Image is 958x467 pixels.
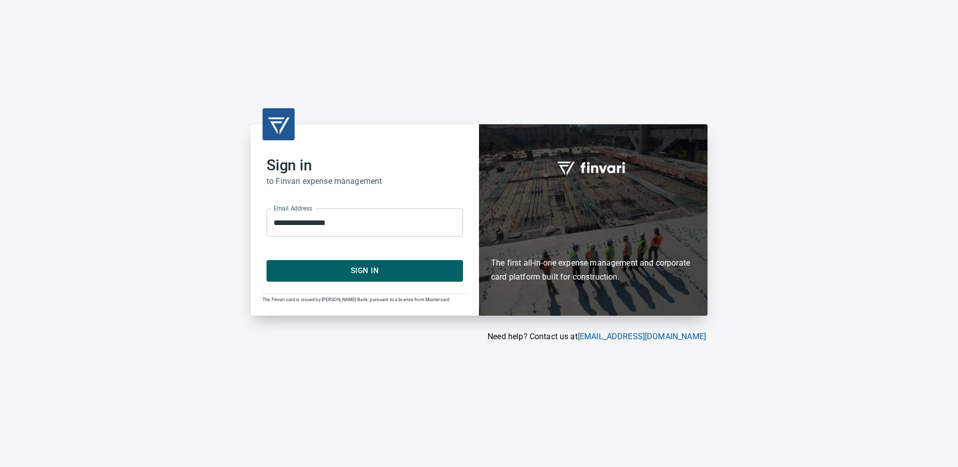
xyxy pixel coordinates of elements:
h6: The first all-in-one expense management and corporate card platform built for construction. [491,198,695,284]
img: transparent_logo.png [267,112,291,136]
span: Sign In [278,264,452,277]
p: Need help? Contact us at [251,331,706,343]
h2: Sign in [267,156,463,174]
button: Sign In [267,260,463,281]
a: [EMAIL_ADDRESS][DOMAIN_NAME] [578,332,706,341]
div: Finvari [479,124,707,315]
h6: to Finvari expense management [267,174,463,188]
span: The Finvari card is issued by [PERSON_NAME] Bank, pursuant to a license from Mastercard [263,297,449,302]
img: fullword_logo_white.png [556,156,631,179]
